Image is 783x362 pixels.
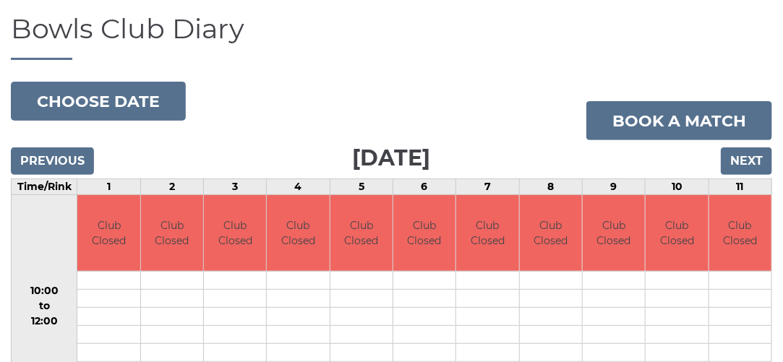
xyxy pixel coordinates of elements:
button: Choose date [11,82,186,121]
td: Club Closed [520,195,582,271]
a: Book a match [586,101,772,140]
td: 11 [709,179,771,195]
td: Club Closed [646,195,708,271]
td: 3 [204,179,267,195]
td: Club Closed [709,195,771,271]
input: Next [721,147,772,175]
td: 9 [582,179,645,195]
td: 5 [330,179,393,195]
td: Club Closed [267,195,329,271]
td: Club Closed [393,195,455,271]
td: 4 [267,179,330,195]
h1: Bowls Club Diary [11,14,772,61]
td: Time/Rink [12,179,77,195]
td: 7 [456,179,519,195]
td: Club Closed [77,195,140,271]
td: 8 [519,179,582,195]
td: Club Closed [204,195,266,271]
td: Club Closed [330,195,393,271]
td: 6 [393,179,456,195]
td: 1 [77,179,140,195]
input: Previous [11,147,94,175]
td: Club Closed [141,195,203,271]
td: Club Closed [583,195,645,271]
td: 10 [646,179,709,195]
td: Club Closed [456,195,518,271]
td: 2 [140,179,203,195]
